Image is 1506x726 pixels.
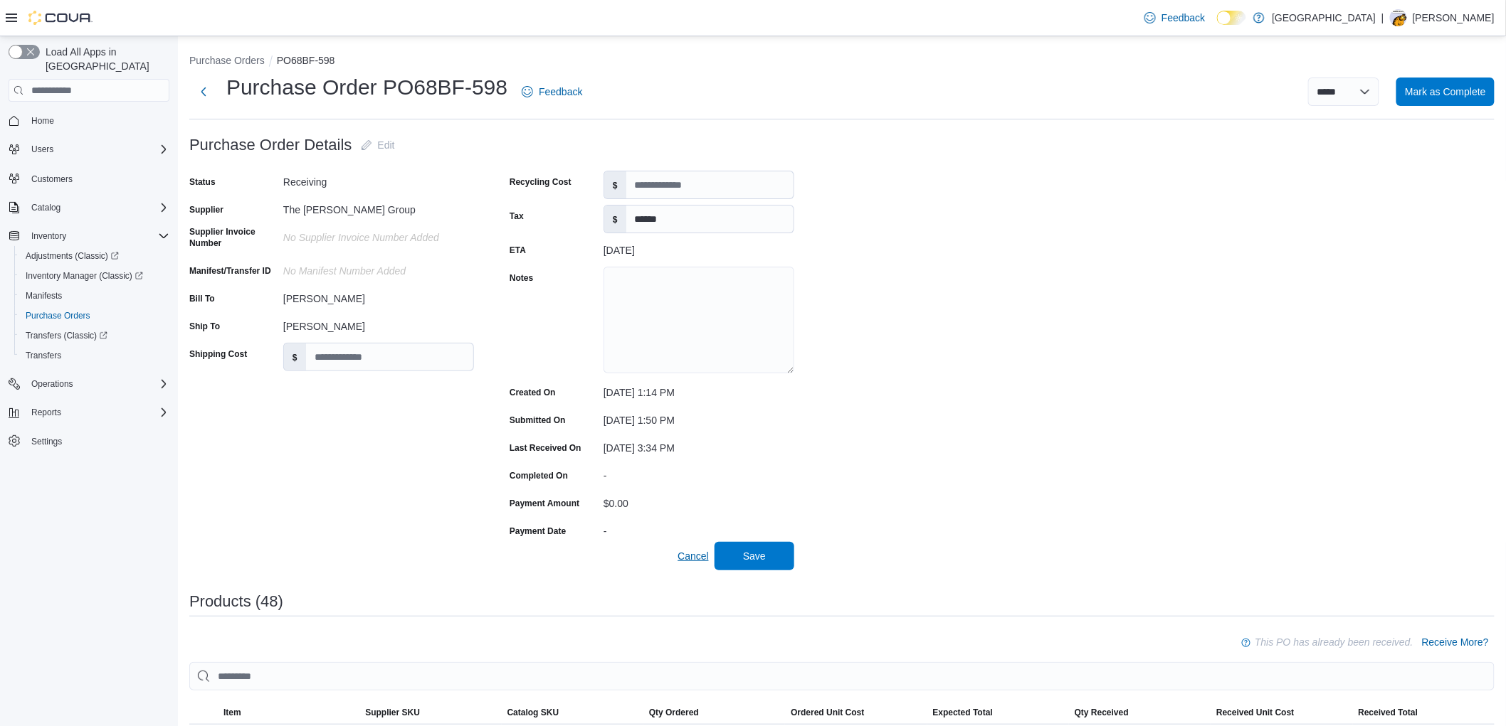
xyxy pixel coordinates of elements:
span: Reports [26,404,169,421]
div: [DATE] [604,239,794,256]
button: Item [218,701,359,724]
a: Transfers (Classic) [20,327,113,344]
div: [DATE] 1:50 PM [604,409,794,426]
span: Feedback [1162,11,1205,25]
a: Transfers [20,347,67,364]
span: Edit [378,138,395,152]
button: Customers [3,168,175,188]
span: Received Unit Cost [1216,707,1294,718]
img: Cova [28,11,93,25]
label: Recycling Cost [510,176,572,188]
span: Manifests [20,287,169,304]
span: Inventory Manager (Classic) [26,270,143,282]
a: Inventory Manager (Classic) [14,266,175,286]
button: Catalog SKU [502,701,643,724]
span: Operations [31,378,73,390]
label: ETA [510,245,526,256]
span: Feedback [539,85,582,99]
span: Inventory Manager (Classic) [20,267,169,284]
a: Inventory Manager (Classic) [20,267,149,284]
a: Feedback [516,78,588,106]
button: Qty Received [1069,701,1211,724]
button: Catalog [26,199,66,216]
button: Catalog [3,198,175,218]
p: [GEOGRAPHIC_DATA] [1272,9,1376,26]
span: Adjustments (Classic) [20,247,169,265]
span: Cancel [678,549,709,563]
label: Completed On [510,470,568,481]
nav: An example of EuiBreadcrumbs [189,53,1495,70]
span: Load All Apps in [GEOGRAPHIC_DATA] [40,45,169,73]
button: Users [3,139,175,159]
label: $ [284,343,306,370]
a: Manifests [20,287,68,304]
span: Manifests [26,290,62,301]
a: Adjustments (Classic) [20,247,125,265]
button: Purchase Orders [14,306,175,326]
button: Save [715,542,794,570]
span: Transfers (Classic) [20,327,169,344]
a: Customers [26,171,78,188]
span: Adjustments (Classic) [26,250,119,262]
span: Purchase Orders [26,310,90,321]
h3: Purchase Order Details [189,137,352,154]
span: Operations [26,375,169,393]
label: Last Received On [510,442,581,454]
span: Users [26,141,169,158]
button: Purchase Orders [189,55,265,66]
div: The [PERSON_NAME] Group [283,198,474,215]
span: Qty Ordered [649,707,699,718]
span: Transfers (Classic) [26,330,107,341]
button: PO68BF-598 [277,55,335,66]
span: Transfers [26,350,61,361]
div: - [604,520,794,537]
label: Notes [510,272,533,284]
h3: Products (48) [189,593,283,610]
button: Mark as Complete [1396,78,1495,106]
a: Adjustments (Classic) [14,246,175,266]
span: Customers [26,169,169,187]
span: Inventory [31,230,66,242]
div: - [604,464,794,481]
button: Received Unit Cost [1211,701,1352,724]
label: Status [189,176,216,188]
span: Customers [31,174,73,185]
span: Qty Received [1075,707,1129,718]
span: Reports [31,407,61,418]
label: Supplier Invoice Number [189,226,278,249]
button: Operations [3,374,175,394]
span: Catalog [26,199,169,216]
div: No Supplier Invoice Number added [283,226,474,243]
label: Submitted On [510,415,566,426]
label: Payment Amount [510,498,579,509]
span: Purchase Orders [20,307,169,324]
span: Home [31,115,54,127]
span: Settings [31,436,62,447]
span: Item [223,707,241,718]
label: Shipping Cost [189,348,247,360]
span: Received Total [1359,707,1418,718]
p: | [1381,9,1384,26]
button: Reports [3,402,175,422]
label: $ [604,171,626,198]
a: Settings [26,433,68,450]
span: Settings [26,432,169,450]
span: Expected Total [933,707,993,718]
p: [PERSON_NAME] [1413,9,1495,26]
nav: Complex example [9,105,169,489]
h1: Purchase Order PO68BF-598 [226,73,507,102]
div: Receiving [283,171,474,188]
input: Dark Mode [1217,11,1247,26]
button: Expected Total [927,701,1069,724]
button: Reports [26,404,67,421]
button: Qty Ordered [643,701,785,724]
span: Receive More? [1422,635,1489,649]
button: Edit [355,131,401,159]
span: Mark as Complete [1405,85,1486,99]
div: [DATE] 3:34 PM [604,437,794,454]
button: Manifests [14,286,175,306]
button: Home [3,110,175,131]
button: Inventory [3,226,175,246]
a: Transfers (Classic) [14,326,175,346]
